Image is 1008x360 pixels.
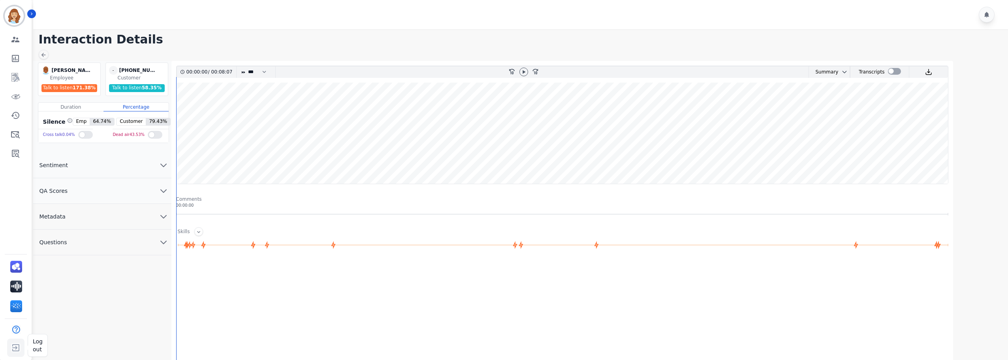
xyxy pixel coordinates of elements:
[159,186,168,196] svg: chevron down
[73,118,90,125] span: Emp
[33,230,171,255] button: Questions chevron down
[5,6,24,25] img: Bordered avatar
[50,75,99,81] div: Employee
[33,178,171,204] button: QA Scores chevron down
[43,129,75,141] div: Cross talk 0.04 %
[159,237,168,247] svg: chevron down
[113,129,145,141] div: Dead air 43.53 %
[809,66,838,78] div: Summary
[73,85,96,90] span: 171.38 %
[52,66,91,75] div: [PERSON_NAME]
[159,212,168,221] svg: chevron down
[118,75,166,81] div: Customer
[146,118,170,125] span: 79.43 %
[41,118,73,126] div: Silence
[925,68,932,75] img: download audio
[159,160,168,170] svg: chevron down
[33,204,171,230] button: Metadata chevron down
[178,228,190,236] div: Skills
[109,84,165,92] div: Talk to listen
[186,66,235,78] div: /
[838,69,848,75] button: chevron down
[119,66,159,75] div: [PHONE_NUMBER]
[33,153,171,178] button: Sentiment chevron down
[142,85,162,90] span: 58.35 %
[176,196,949,202] div: Comments
[90,118,114,125] span: 64.74 %
[841,69,848,75] svg: chevron down
[117,118,146,125] span: Customer
[39,32,1008,47] h1: Interaction Details
[109,66,118,75] span: -
[33,187,74,195] span: QA Scores
[103,103,169,111] div: Percentage
[38,103,103,111] div: Duration
[41,84,98,92] div: Talk to listen
[210,66,231,78] div: 00:08:07
[33,238,73,246] span: Questions
[33,213,72,221] span: Metadata
[859,66,884,78] div: Transcripts
[33,161,74,169] span: Sentiment
[186,66,208,78] div: 00:00:00
[176,202,949,208] div: 00:00:00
